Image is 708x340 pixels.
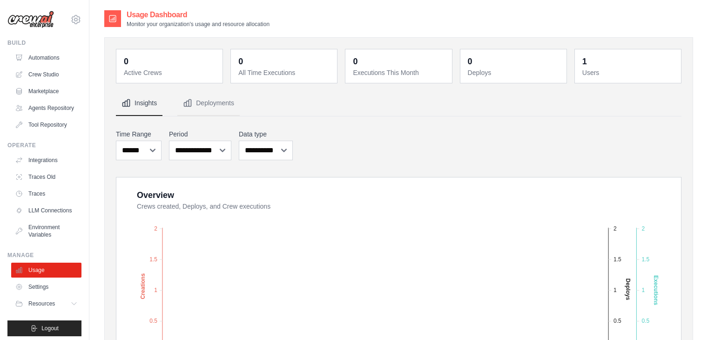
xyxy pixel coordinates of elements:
span: Logout [41,325,59,332]
text: Creations [140,273,146,299]
div: 0 [468,55,472,68]
label: Data type [239,129,293,139]
div: 0 [124,55,128,68]
dt: Executions This Month [353,68,446,77]
div: 0 [353,55,357,68]
tspan: 0.5 [614,318,621,324]
a: Environment Variables [11,220,81,242]
p: Monitor your organization's usage and resource allocation [127,20,270,28]
a: Traces [11,186,81,201]
button: Resources [11,296,81,311]
img: Logo [7,11,54,28]
span: Resources [28,300,55,307]
a: Traces Old [11,170,81,184]
a: Settings [11,279,81,294]
h2: Usage Dashboard [127,9,270,20]
dt: All Time Executions [238,68,331,77]
a: Agents Repository [11,101,81,116]
a: Automations [11,50,81,65]
tspan: 2 [614,225,617,232]
div: 0 [238,55,243,68]
tspan: 1.5 [614,256,621,263]
tspan: 1 [614,287,617,293]
tspan: 1 [641,287,645,293]
div: Overview [137,189,174,202]
tspan: 1.5 [641,256,649,263]
a: Usage [11,263,81,278]
button: Deployments [177,91,240,116]
dt: Active Crews [124,68,217,77]
a: Marketplace [11,84,81,99]
dt: Crews created, Deploys, and Crew executions [137,202,670,211]
a: Integrations [11,153,81,168]
a: Crew Studio [11,67,81,82]
dt: Deploys [468,68,561,77]
text: Deploys [625,279,631,300]
tspan: 1 [154,287,157,293]
tspan: 2 [154,225,157,232]
button: Logout [7,320,81,336]
button: Insights [116,91,162,116]
a: Tool Repository [11,117,81,132]
label: Time Range [116,129,162,139]
div: 1 [582,55,587,68]
nav: Tabs [116,91,681,116]
tspan: 1.5 [149,256,157,263]
label: Period [169,129,231,139]
dt: Users [582,68,675,77]
tspan: 0.5 [641,318,649,324]
div: Manage [7,252,81,259]
a: LLM Connections [11,203,81,218]
div: Operate [7,142,81,149]
tspan: 2 [641,225,645,232]
tspan: 0.5 [149,318,157,324]
div: Build [7,39,81,47]
text: Executions [653,275,659,305]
